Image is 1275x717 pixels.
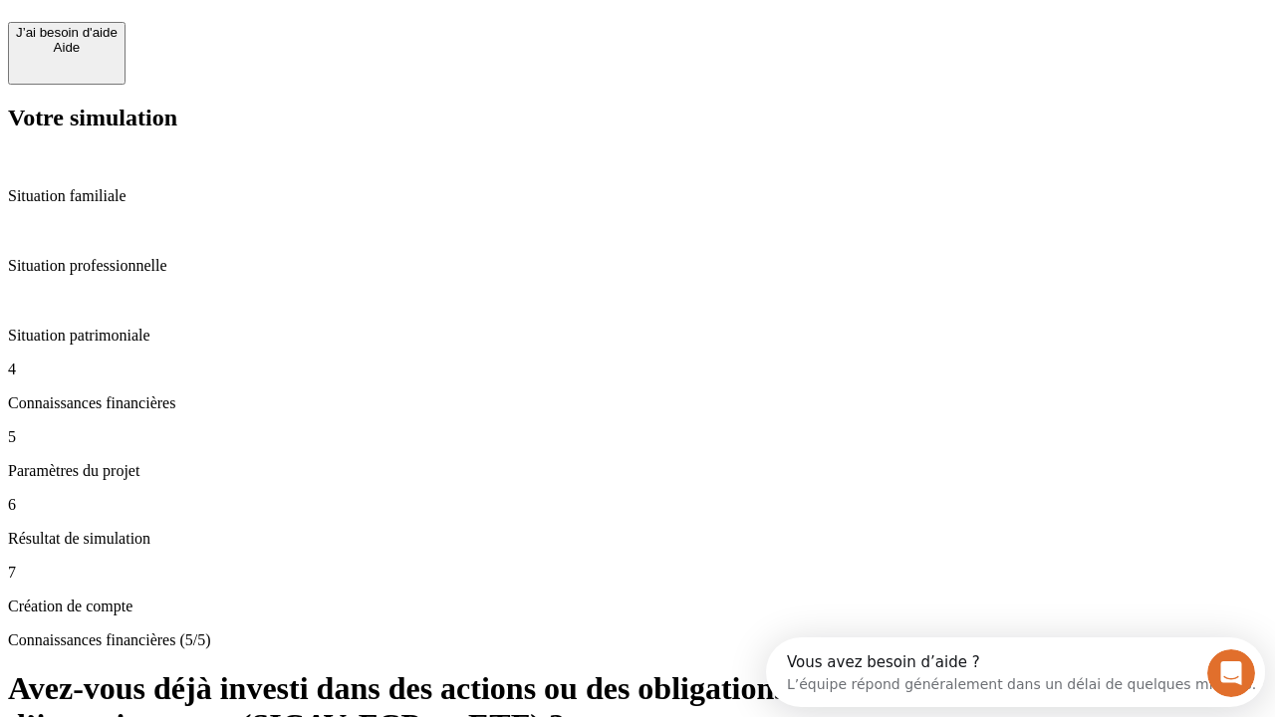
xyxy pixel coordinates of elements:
p: 6 [8,496,1267,514]
p: Résultat de simulation [8,530,1267,548]
div: Aide [16,40,118,55]
button: J’ai besoin d'aideAide [8,22,126,85]
div: Vous avez besoin d’aide ? [21,17,490,33]
p: Connaissances financières (5/5) [8,631,1267,649]
div: J’ai besoin d'aide [16,25,118,40]
p: 4 [8,360,1267,378]
p: Création de compte [8,597,1267,615]
div: Ouvrir le Messenger Intercom [8,8,549,63]
p: Situation familiale [8,187,1267,205]
iframe: Intercom live chat discovery launcher [766,637,1265,707]
p: 5 [8,428,1267,446]
p: Situation professionnelle [8,257,1267,275]
p: Paramètres du projet [8,462,1267,480]
p: 7 [8,564,1267,582]
div: L’équipe répond généralement dans un délai de quelques minutes. [21,33,490,54]
p: Situation patrimoniale [8,327,1267,345]
h2: Votre simulation [8,105,1267,131]
iframe: Intercom live chat [1207,649,1255,697]
p: Connaissances financières [8,394,1267,412]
